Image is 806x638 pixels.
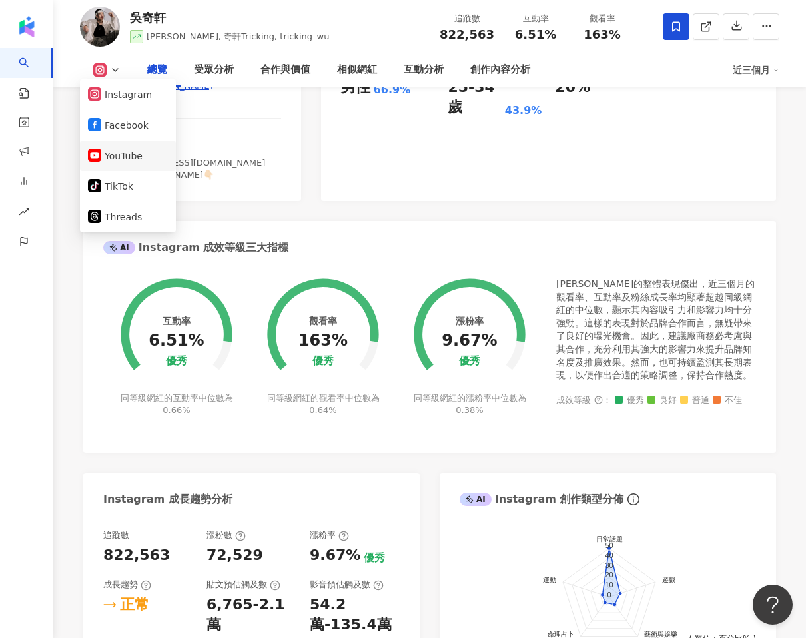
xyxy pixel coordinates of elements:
span: 163% [584,28,621,41]
text: 遊戲 [662,576,675,583]
div: 男性 [341,77,370,98]
div: Instagram 成長趨勢分析 [103,492,232,507]
span: 良好 [647,396,677,406]
div: 吳奇軒 [130,9,330,26]
div: 受眾分析 [194,62,234,78]
div: 9.67% [442,332,497,350]
div: 創作內容分析 [470,62,530,78]
text: 40 [605,551,613,559]
div: 優秀 [364,551,385,565]
text: 20 [605,571,613,579]
div: AI [460,493,492,506]
div: AI [103,241,135,254]
a: search [19,48,45,100]
div: 同等級網紅的觀看率中位數為 [265,392,382,416]
div: 成長趨勢 [103,579,151,591]
div: 互動率 [510,12,561,25]
div: 影音預估觸及數 [310,579,384,591]
div: 6.51% [149,332,204,350]
span: 不佳 [713,396,742,406]
div: Instagram 創作類型分佈 [460,492,623,507]
div: 43.9% [505,103,542,118]
button: Threads [88,208,168,226]
text: 10 [605,581,613,589]
div: 優秀 [459,355,480,368]
span: [PERSON_NAME], 奇軒Tricking, tricking_wu [147,31,330,41]
text: 30 [605,561,613,569]
span: 0.64% [309,405,336,415]
div: 優秀 [312,355,334,368]
text: 50 [605,542,613,550]
div: 漲粉數 [206,529,246,541]
div: 漲粉率 [456,316,484,326]
button: YouTube [88,147,168,165]
text: 運動 [543,576,556,583]
div: 6,765-2.1萬 [206,595,296,636]
text: 命理占卜 [548,631,574,638]
div: 正常 [120,595,149,615]
div: 25-34 歲 [448,77,501,119]
div: 20% [555,77,590,98]
span: 822,563 [440,27,494,41]
div: 互動分析 [404,62,444,78]
text: 0 [607,591,611,599]
div: 同等級網紅的漲粉率中位數為 [412,392,528,416]
span: 6.51% [515,28,556,41]
button: Instagram [88,85,168,104]
div: 追蹤數 [440,12,494,25]
div: 漲粉率 [310,529,349,541]
span: 合作邀約 📪[EMAIL_ADDRESS][DOMAIN_NAME] 👇🏻奇軒[PERSON_NAME]👇🏻 [103,145,265,179]
div: 互動率 [163,316,191,326]
div: 822,563 [103,545,170,566]
div: 觀看率 [577,12,627,25]
div: 近三個月 [733,59,779,81]
div: Instagram 成效等級三大指標 [103,240,288,255]
div: 追蹤數 [103,529,129,541]
div: 合作與價值 [260,62,310,78]
button: TikTok [88,177,168,196]
div: [PERSON_NAME]的整體表現傑出，近三個月的觀看率、互動率及粉絲成長率均顯著超越同級網紅的中位數，顯示其內容吸引力和影響力均十分強勁。這樣的表現對於品牌合作而言，無疑帶來了良好的曝光機會... [556,278,756,382]
button: Facebook [88,116,168,135]
img: KOL Avatar [80,7,120,47]
span: rise [19,198,29,228]
text: 日常話題 [596,536,622,543]
div: 54.2萬-135.4萬 [310,595,400,636]
div: 163% [298,332,348,350]
iframe: Help Scout Beacon - Open [753,585,793,625]
div: 9.67% [310,545,360,566]
div: 貼文預估觸及數 [206,579,280,591]
span: 普通 [680,396,709,406]
span: info-circle [625,491,641,507]
span: 優秀 [615,396,644,406]
text: 藝術與娛樂 [644,631,677,638]
div: 成效等級 ： [556,396,756,406]
span: 0.38% [456,405,483,415]
div: 總覽 [147,62,167,78]
span: 0.66% [163,405,190,415]
div: 相似網紅 [337,62,377,78]
div: 同等級網紅的互動率中位數為 [119,392,235,416]
div: 優秀 [166,355,187,368]
div: 72,529 [206,545,263,566]
div: 觀看率 [309,316,337,326]
div: 66.9% [374,83,411,97]
img: logo icon [16,16,37,37]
